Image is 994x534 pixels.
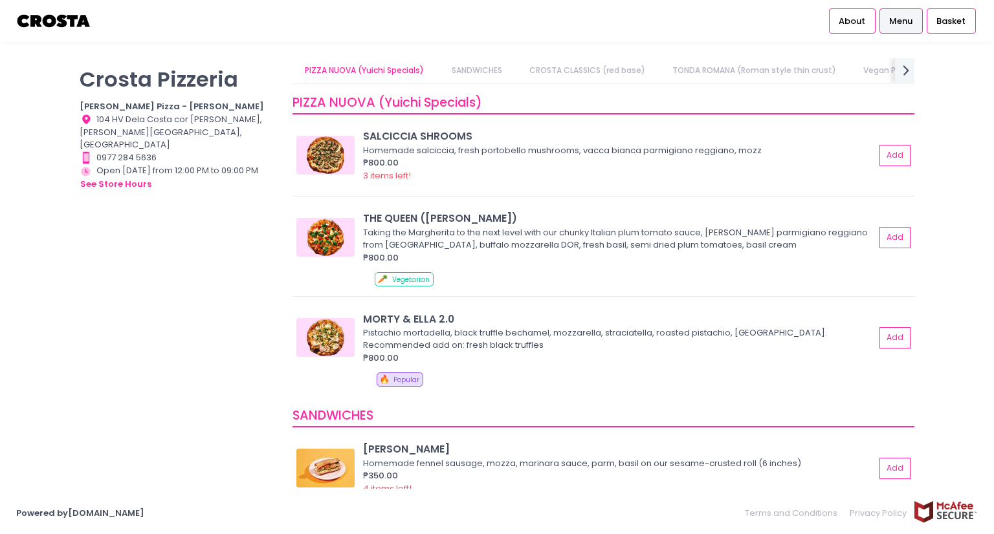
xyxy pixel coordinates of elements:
button: Add [879,458,911,479]
span: Popular [393,375,419,385]
span: 4 items left! [363,482,412,495]
a: CROSTA CLASSICS (red base) [516,58,657,83]
span: About [839,15,865,28]
a: Terms and Conditions [745,500,844,526]
button: see store hours [80,177,152,191]
a: Menu [879,8,923,33]
p: Crosta Pizzeria [80,67,276,92]
div: MORTY & ELLA 2.0 [363,312,875,326]
span: SANDWICHES [293,407,373,424]
a: Powered by[DOMAIN_NAME] [16,507,144,519]
div: THE QUEEN ([PERSON_NAME]) [363,211,875,226]
button: Add [879,227,911,248]
div: 104 HV Dela Costa cor [PERSON_NAME], [PERSON_NAME][GEOGRAPHIC_DATA], [GEOGRAPHIC_DATA] [80,113,276,151]
div: Open [DATE] from 12:00 PM to 09:00 PM [80,164,276,191]
div: SALCICCIA SHROOMS [363,129,875,144]
img: THE QUEEN (Margherita) [296,218,355,257]
button: Add [879,145,911,166]
a: About [829,8,876,33]
div: Homemade fennel sausage, mozza, marinara sauce, parm, basil on our sesame-crusted roll (6 inches) [363,457,871,470]
a: SANDWICHES [439,58,514,83]
div: ₱350.00 [363,469,875,482]
a: PIZZA NUOVA (Yuichi Specials) [293,58,437,83]
div: [PERSON_NAME] [363,442,875,456]
span: 🥕 [377,273,388,285]
div: Taking the Margherita to the next level with our chunky Italian plum tomato sauce, [PERSON_NAME] ... [363,226,871,251]
button: Add [879,327,911,348]
img: logo [16,10,92,32]
div: Homemade salciccia, fresh portobello mushrooms, vacca bianca parmigiano reggiano, mozz [363,144,871,157]
img: mcafee-secure [913,500,978,523]
div: 0977 284 5636 [80,151,276,164]
img: MORTY & ELLA 2.0 [296,318,355,357]
div: ₱800.00 [363,352,875,365]
span: Vegetarian [392,275,430,284]
div: ₱800.00 [363,156,875,169]
span: 3 items left! [363,169,411,182]
a: TONDA ROMANA (Roman style thin crust) [660,58,849,83]
a: Vegan Pizza [851,58,925,83]
div: Pistachio mortadella, black truffle bechamel, mozzarella, straciatella, roasted pistachio, [GEOGR... [363,326,871,352]
div: ₱800.00 [363,251,875,264]
span: 🔥 [379,373,390,385]
img: HOAGIE ROLL [296,449,355,487]
a: Privacy Policy [844,500,914,526]
span: PIZZA NUOVA (Yuichi Specials) [293,94,482,111]
b: [PERSON_NAME] Pizza - [PERSON_NAME] [80,100,264,112]
span: Basket [936,15,966,28]
span: Menu [889,15,912,28]
img: SALCICCIA SHROOMS [296,136,355,175]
